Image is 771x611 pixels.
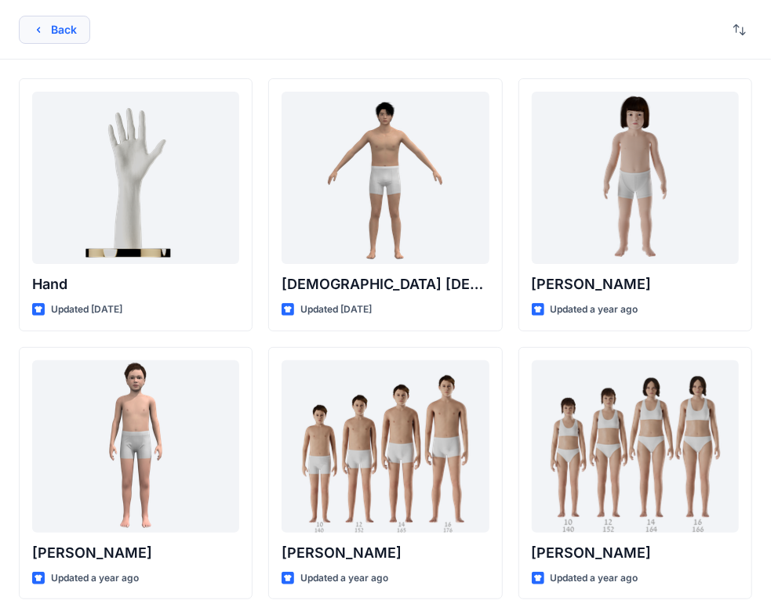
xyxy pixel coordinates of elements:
p: [PERSON_NAME] [282,542,489,564]
p: Hand [32,273,239,295]
p: [DEMOGRAPHIC_DATA] [DEMOGRAPHIC_DATA] [282,273,489,295]
p: Updated [DATE] [300,302,372,318]
p: [PERSON_NAME] [532,542,739,564]
button: Back [19,16,90,44]
p: [PERSON_NAME] [532,273,739,295]
p: Updated a year ago [300,570,388,587]
p: Updated [DATE] [51,302,122,318]
a: Brenda [532,360,739,533]
a: Hand [32,92,239,264]
a: Emil [32,360,239,533]
p: Updated a year ago [551,302,638,318]
p: Updated a year ago [551,570,638,587]
p: Updated a year ago [51,570,139,587]
a: Male Asian [282,92,489,264]
a: Brandon [282,360,489,533]
p: [PERSON_NAME] [32,542,239,564]
a: Charlie [532,92,739,264]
